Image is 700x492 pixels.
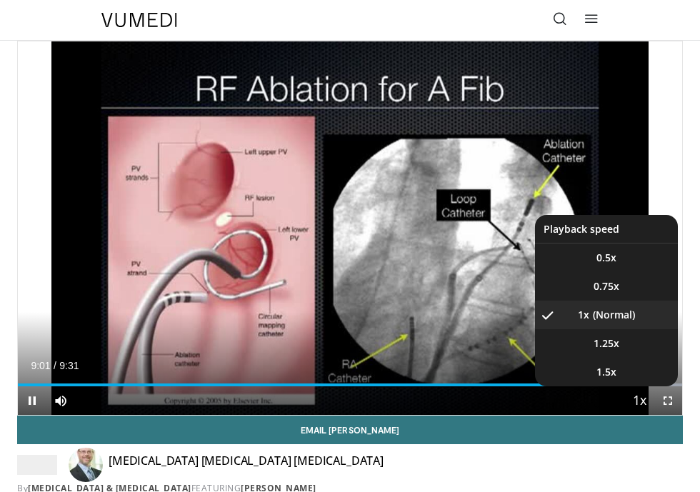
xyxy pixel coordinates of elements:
[594,279,619,293] span: 0.75x
[31,360,50,371] span: 9:01
[17,453,57,476] img: Cardiac CT & MRI
[18,41,682,415] video-js: Video Player
[18,386,46,415] button: Pause
[69,448,103,482] img: Avatar
[596,365,616,379] span: 1.5x
[654,386,682,415] button: Fullscreen
[17,416,683,444] a: Email [PERSON_NAME]
[594,336,619,351] span: 1.25x
[101,13,177,27] img: VuMedi Logo
[578,308,589,322] span: 1x
[109,453,384,476] h4: [MEDICAL_DATA] [MEDICAL_DATA] [MEDICAL_DATA]
[54,360,56,371] span: /
[59,360,79,371] span: 9:31
[625,386,654,415] button: Playback Rate
[46,386,75,415] button: Mute
[596,251,616,265] span: 0.5x
[18,383,682,386] div: Progress Bar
